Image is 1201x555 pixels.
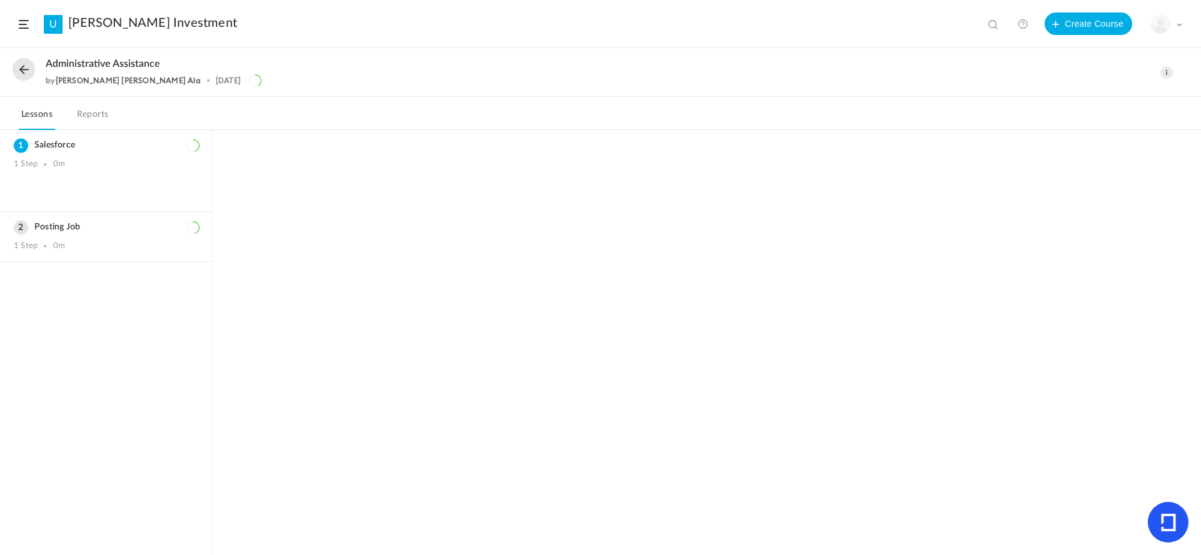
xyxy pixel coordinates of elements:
a: [PERSON_NAME] [PERSON_NAME] Ala [56,76,201,85]
div: 1 Step [14,159,38,169]
div: by [46,76,201,85]
h3: Posting Job [14,222,198,232]
span: Administrative Assistance [46,58,160,70]
div: [DATE] [216,76,241,85]
a: U [44,15,63,34]
button: Create Course [1045,12,1132,35]
a: [PERSON_NAME] Investment [68,16,237,31]
img: user-image.png [1152,16,1169,33]
div: 0m [53,241,65,251]
h3: Salesforce [14,140,198,151]
div: 1 Step [14,241,38,251]
a: Reports [74,106,111,130]
div: 0m [53,159,65,169]
a: Lessons [19,106,55,130]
